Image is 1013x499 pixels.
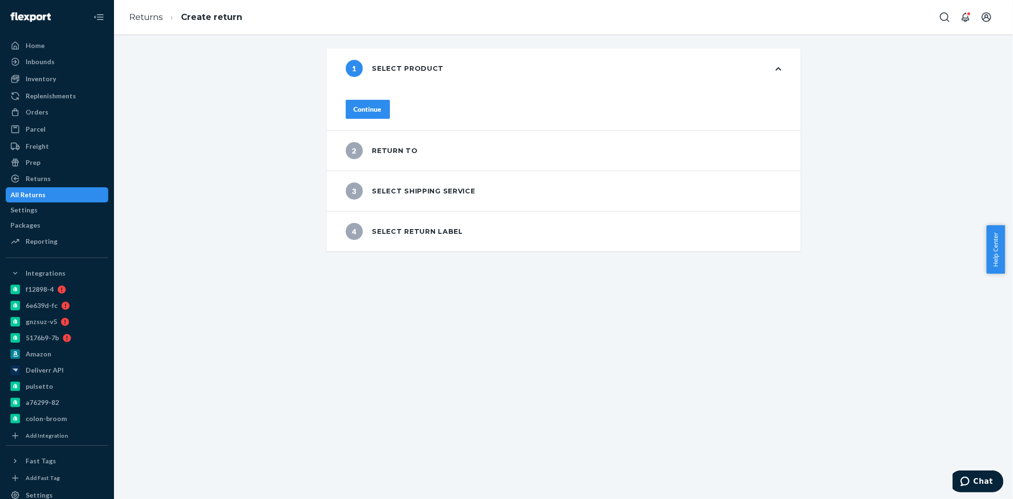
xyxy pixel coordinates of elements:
a: Add Fast Tag [6,472,108,484]
button: Open notifications [956,8,975,27]
div: Home [26,41,45,50]
a: Returns [6,171,108,186]
a: Create return [181,12,242,22]
ol: breadcrumbs [122,3,250,31]
div: Deliverr API [26,365,64,375]
a: a76299-82 [6,395,108,410]
div: pulsetto [26,382,53,391]
div: Reporting [26,237,57,246]
a: f12898-4 [6,282,108,297]
div: Fast Tags [26,456,56,466]
a: 6e639d-fc [6,298,108,313]
a: Add Integration [6,430,108,441]
a: Reporting [6,234,108,249]
a: Settings [6,202,108,218]
div: Add Fast Tag [26,474,60,482]
a: gnzsuz-v5 [6,314,108,329]
a: Inbounds [6,54,108,69]
span: 3 [346,182,363,200]
iframe: Opens a widget where you can chat to one of our agents [953,470,1004,494]
div: colon-broom [26,414,67,423]
span: 4 [346,223,363,240]
a: 5176b9-7b [6,330,108,345]
div: Add Integration [26,432,68,440]
button: Help Center [986,225,1005,274]
div: Parcel [26,125,46,134]
a: Home [6,38,108,53]
div: Settings [10,205,38,215]
div: Return to [346,142,418,159]
div: All Returns [10,190,46,200]
div: Inbounds [26,57,55,67]
div: Replenishments [26,91,76,101]
div: Freight [26,142,49,151]
button: Open account menu [977,8,996,27]
div: Select return label [346,223,463,240]
div: Returns [26,174,51,183]
a: Freight [6,139,108,154]
button: Close Navigation [89,8,108,27]
div: Amazon [26,349,51,359]
span: 1 [346,60,363,77]
a: Prep [6,155,108,170]
div: Integrations [26,269,66,278]
button: Integrations [6,266,108,281]
a: Parcel [6,122,108,137]
div: 5176b9-7b [26,333,59,343]
div: a76299-82 [26,398,59,407]
a: Amazon [6,346,108,362]
div: Select shipping service [346,182,475,200]
a: Orders [6,105,108,120]
div: Orders [26,107,48,117]
button: Open Search Box [935,8,954,27]
button: Fast Tags [6,453,108,469]
a: Returns [129,12,163,22]
div: Inventory [26,74,56,84]
a: pulsetto [6,379,108,394]
div: Continue [354,105,382,114]
a: colon-broom [6,411,108,426]
div: Packages [10,221,40,230]
span: 2 [346,142,363,159]
img: Flexport logo [10,12,51,22]
div: Prep [26,158,40,167]
button: Continue [346,100,390,119]
div: gnzsuz-v5 [26,317,57,326]
div: 6e639d-fc [26,301,57,310]
a: Deliverr API [6,363,108,378]
a: Packages [6,218,108,233]
a: All Returns [6,187,108,202]
a: Replenishments [6,88,108,104]
div: f12898-4 [26,285,54,294]
a: Inventory [6,71,108,86]
div: Select product [346,60,444,77]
